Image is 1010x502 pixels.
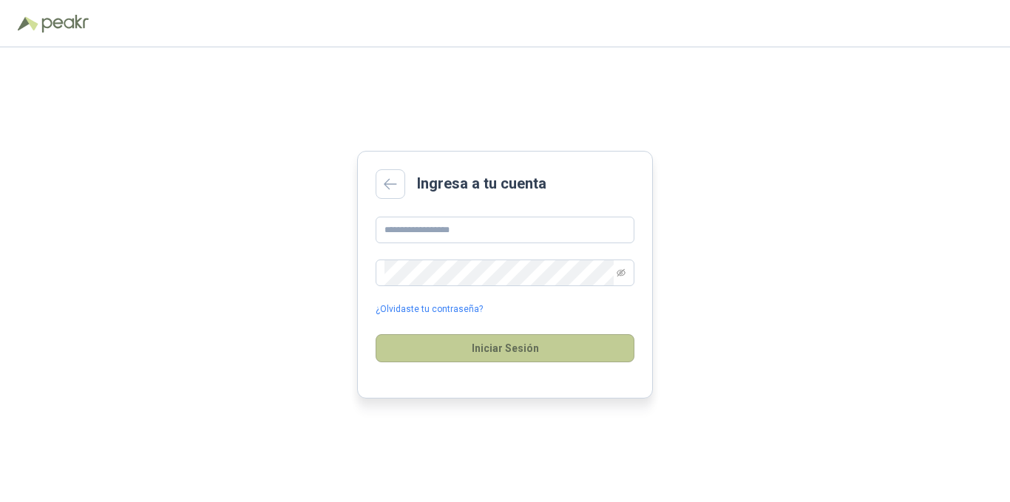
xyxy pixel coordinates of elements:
img: Peakr [41,15,89,33]
span: eye-invisible [617,268,626,277]
h2: Ingresa a tu cuenta [417,172,546,195]
button: Iniciar Sesión [376,334,634,362]
img: Logo [18,16,38,31]
a: ¿Olvidaste tu contraseña? [376,302,483,316]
